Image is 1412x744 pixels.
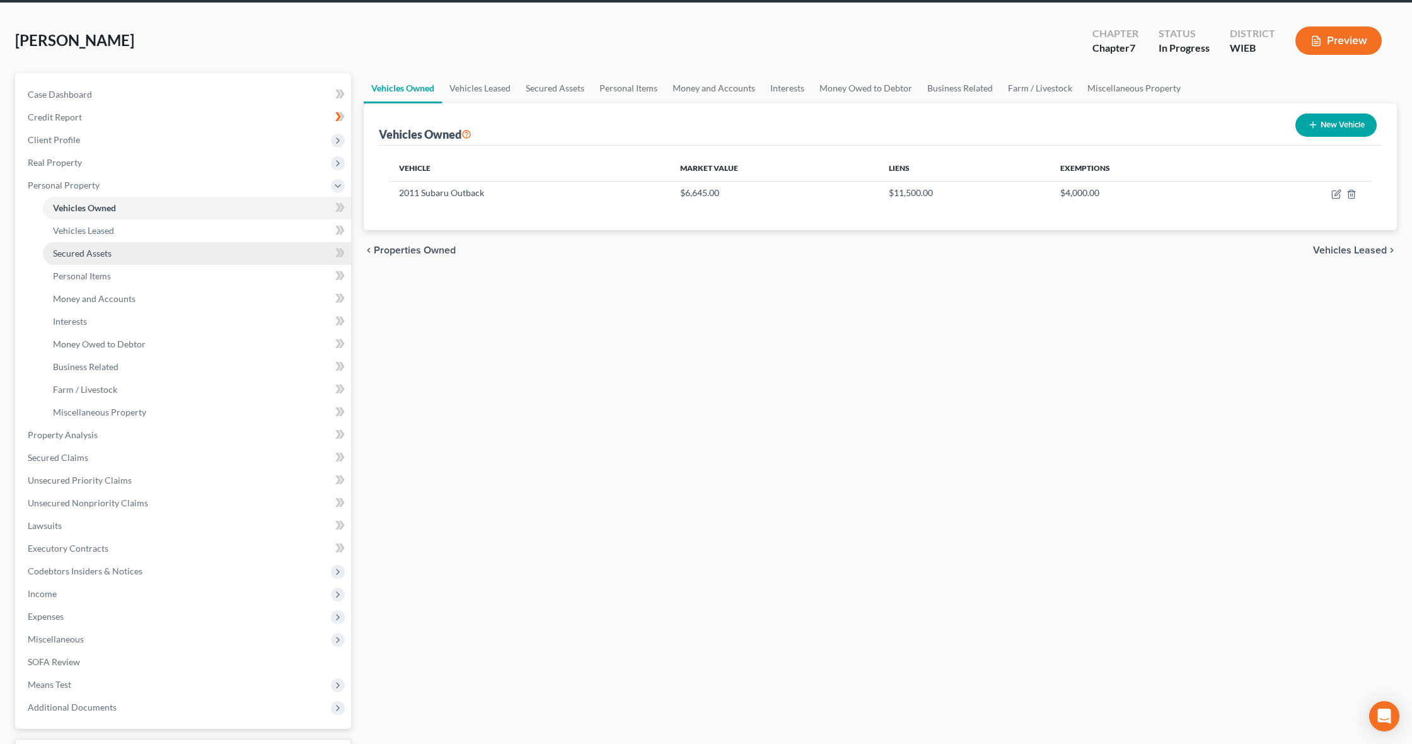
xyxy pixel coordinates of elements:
[15,31,134,49] span: [PERSON_NAME]
[43,401,351,424] a: Miscellaneous Property
[28,679,71,690] span: Means Test
[18,106,351,129] a: Credit Report
[18,514,351,537] a: Lawsuits
[1159,26,1210,41] div: Status
[28,452,88,463] span: Secured Claims
[670,156,879,181] th: Market Value
[43,242,351,265] a: Secured Assets
[53,293,136,304] span: Money and Accounts
[43,356,351,378] a: Business Related
[389,181,670,205] td: 2011 Subaru Outback
[364,245,374,255] i: chevron_left
[18,469,351,492] a: Unsecured Priority Claims
[920,73,1000,103] a: Business Related
[1313,245,1397,255] button: Vehicles Leased chevron_right
[18,537,351,560] a: Executory Contracts
[53,339,146,349] span: Money Owed to Debtor
[1159,41,1210,55] div: In Progress
[879,181,1050,205] td: $11,500.00
[43,378,351,401] a: Farm / Livestock
[28,429,98,440] span: Property Analysis
[43,219,351,242] a: Vehicles Leased
[1050,181,1237,205] td: $4,000.00
[1000,73,1080,103] a: Farm / Livestock
[43,265,351,288] a: Personal Items
[1080,73,1188,103] a: Miscellaneous Property
[665,73,763,103] a: Money and Accounts
[53,361,119,372] span: Business Related
[879,156,1050,181] th: Liens
[379,127,472,142] div: Vehicles Owned
[374,245,456,255] span: Properties Owned
[364,73,442,103] a: Vehicles Owned
[53,316,87,327] span: Interests
[28,180,100,190] span: Personal Property
[28,497,148,508] span: Unsecured Nonpriority Claims
[18,492,351,514] a: Unsecured Nonpriority Claims
[812,73,920,103] a: Money Owed to Debtor
[18,651,351,673] a: SOFA Review
[364,245,456,255] button: chevron_left Properties Owned
[28,634,84,644] span: Miscellaneous
[28,134,80,145] span: Client Profile
[1050,156,1237,181] th: Exemptions
[1130,42,1135,54] span: 7
[389,156,670,181] th: Vehicle
[53,202,116,213] span: Vehicles Owned
[1295,26,1382,55] button: Preview
[1092,26,1138,41] div: Chapter
[18,424,351,446] a: Property Analysis
[28,611,64,622] span: Expenses
[28,89,92,100] span: Case Dashboard
[28,157,82,168] span: Real Property
[28,656,80,667] span: SOFA Review
[43,288,351,310] a: Money and Accounts
[1230,41,1275,55] div: WIEB
[28,702,117,712] span: Additional Documents
[1387,245,1397,255] i: chevron_right
[18,446,351,469] a: Secured Claims
[53,384,117,395] span: Farm / Livestock
[1230,26,1275,41] div: District
[28,520,62,531] span: Lawsuits
[592,73,665,103] a: Personal Items
[28,475,132,485] span: Unsecured Priority Claims
[28,112,82,122] span: Credit Report
[28,543,108,554] span: Executory Contracts
[18,83,351,106] a: Case Dashboard
[518,73,592,103] a: Secured Assets
[442,73,518,103] a: Vehicles Leased
[1295,113,1377,137] button: New Vehicle
[43,333,351,356] a: Money Owed to Debtor
[1313,245,1387,255] span: Vehicles Leased
[53,248,112,259] span: Secured Assets
[53,225,114,236] span: Vehicles Leased
[28,588,57,599] span: Income
[1092,41,1138,55] div: Chapter
[28,566,142,576] span: Codebtors Insiders & Notices
[53,270,111,281] span: Personal Items
[1369,701,1399,731] div: Open Intercom Messenger
[763,73,812,103] a: Interests
[53,407,146,417] span: Miscellaneous Property
[43,310,351,333] a: Interests
[43,197,351,219] a: Vehicles Owned
[670,181,879,205] td: $6,645.00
